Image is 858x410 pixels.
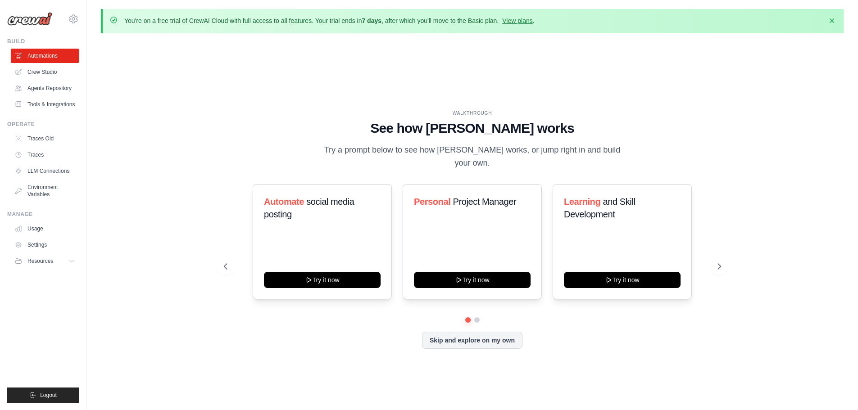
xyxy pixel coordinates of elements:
[124,16,535,25] p: You're on a free trial of CrewAI Cloud with full access to all features. Your trial ends in , aft...
[11,221,79,236] a: Usage
[7,38,79,45] div: Build
[321,144,624,170] p: Try a prompt below to see how [PERSON_NAME] works, or jump right in and build your own.
[224,110,721,117] div: WALKTHROUGH
[564,197,600,207] span: Learning
[362,17,381,24] strong: 7 days
[11,131,79,146] a: Traces Old
[11,65,79,79] a: Crew Studio
[11,238,79,252] a: Settings
[11,81,79,95] a: Agents Repository
[414,272,531,288] button: Try it now
[11,254,79,268] button: Resources
[224,120,721,136] h1: See how [PERSON_NAME] works
[264,197,304,207] span: Automate
[11,97,79,112] a: Tools & Integrations
[7,121,79,128] div: Operate
[502,17,532,24] a: View plans
[414,197,450,207] span: Personal
[11,164,79,178] a: LLM Connections
[7,211,79,218] div: Manage
[11,180,79,202] a: Environment Variables
[264,272,381,288] button: Try it now
[11,49,79,63] a: Automations
[40,392,57,399] span: Logout
[264,197,354,219] span: social media posting
[11,148,79,162] a: Traces
[7,387,79,403] button: Logout
[453,197,516,207] span: Project Manager
[7,12,52,26] img: Logo
[564,272,681,288] button: Try it now
[422,332,522,349] button: Skip and explore on my own
[27,257,53,265] span: Resources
